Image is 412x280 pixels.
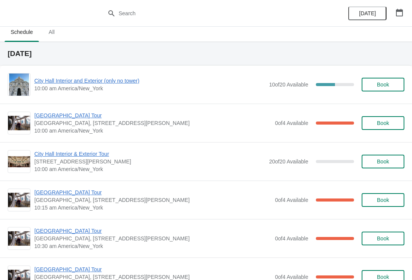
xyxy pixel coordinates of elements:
[34,165,265,173] span: 10:00 am America/New_York
[275,120,308,126] span: 0 of 4 Available
[42,25,61,39] span: All
[359,10,376,16] span: [DATE]
[34,150,265,158] span: City Hall Interior & Exterior Tour
[275,274,308,280] span: 0 of 4 Available
[377,158,389,165] span: Book
[377,274,389,280] span: Book
[275,235,308,242] span: 0 of 4 Available
[362,232,404,245] button: Book
[8,50,404,58] h2: [DATE]
[34,112,271,119] span: [GEOGRAPHIC_DATA] Tour
[34,77,265,85] span: City Hall Interior and Exterior (only no tower)
[34,85,265,92] span: 10:00 am America/New_York
[362,155,404,168] button: Book
[34,158,265,165] span: [STREET_ADDRESS][PERSON_NAME]
[8,156,30,167] img: City Hall Interior & Exterior Tour | 1400 John F Kennedy Boulevard, Suite 121, Philadelphia, PA, ...
[269,158,308,165] span: 20 of 20 Available
[377,235,389,242] span: Book
[8,116,30,131] img: City Hall Tower Tour | City Hall Visitor Center, 1400 John F Kennedy Boulevard Suite 121, Philade...
[377,120,389,126] span: Book
[8,193,30,208] img: City Hall Tower Tour | City Hall Visitor Center, 1400 John F Kennedy Boulevard Suite 121, Philade...
[34,235,271,242] span: [GEOGRAPHIC_DATA], [STREET_ADDRESS][PERSON_NAME]
[9,74,29,96] img: City Hall Interior and Exterior (only no tower) | | 10:00 am America/New_York
[362,193,404,207] button: Book
[34,127,271,134] span: 10:00 am America/New_York
[269,82,308,88] span: 10 of 20 Available
[362,116,404,130] button: Book
[348,6,386,20] button: [DATE]
[34,242,271,250] span: 10:30 am America/New_York
[377,82,389,88] span: Book
[34,266,271,273] span: [GEOGRAPHIC_DATA] Tour
[34,227,271,235] span: [GEOGRAPHIC_DATA] Tour
[34,196,271,204] span: [GEOGRAPHIC_DATA], [STREET_ADDRESS][PERSON_NAME]
[275,197,308,203] span: 0 of 4 Available
[34,189,271,196] span: [GEOGRAPHIC_DATA] Tour
[34,119,271,127] span: [GEOGRAPHIC_DATA], [STREET_ADDRESS][PERSON_NAME]
[8,231,30,246] img: City Hall Tower Tour | City Hall Visitor Center, 1400 John F Kennedy Boulevard Suite 121, Philade...
[34,204,271,211] span: 10:15 am America/New_York
[377,197,389,203] span: Book
[362,78,404,91] button: Book
[118,6,309,20] input: Search
[5,25,39,39] span: Schedule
